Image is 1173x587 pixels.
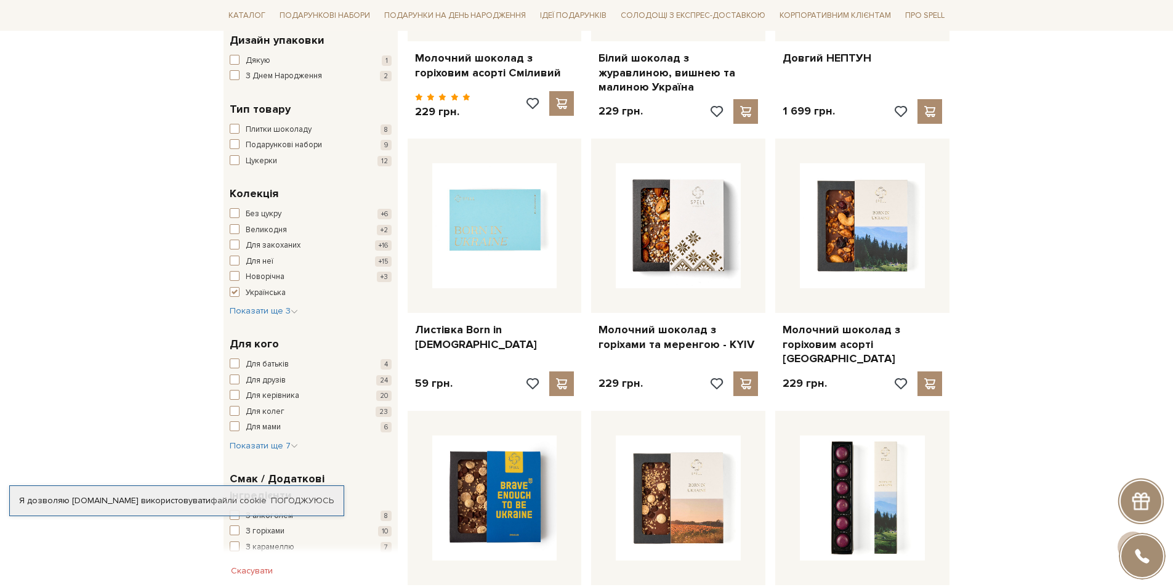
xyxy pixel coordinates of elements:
[246,224,287,237] span: Великодня
[246,358,289,371] span: Для батьків
[377,225,392,235] span: +2
[246,139,322,152] span: Подарункові набори
[230,124,392,136] button: Плитки шоколаду 8
[415,51,574,80] a: Молочний шоколад з горіховим асорті Сміливий
[381,359,392,370] span: 4
[230,208,392,221] button: Без цукру +6
[230,306,298,316] span: Показати ще 3
[230,240,392,252] button: Для закоханих +16
[381,542,392,553] span: 7
[230,70,392,83] button: З Днем Народження 2
[246,208,281,221] span: Без цукру
[224,561,280,581] button: Скасувати
[230,358,392,371] button: Для батьків 4
[783,376,827,391] p: 229 грн.
[275,6,375,25] span: Подарункові набори
[381,511,392,521] span: 8
[230,224,392,237] button: Великодня +2
[376,375,392,386] span: 24
[900,6,949,25] span: Про Spell
[230,541,392,554] button: З карамеллю 7
[230,271,392,283] button: Новорічна +3
[599,376,643,391] p: 229 грн.
[375,256,392,267] span: +15
[775,5,896,26] a: Корпоративним клієнтам
[381,422,392,432] span: 6
[415,105,471,119] p: 229 грн.
[246,541,294,554] span: З карамеллю
[246,155,277,168] span: Цукерки
[246,287,286,299] span: Українська
[230,32,324,49] span: Дизайн упаковки
[415,376,453,391] p: 59 грн.
[376,391,392,401] span: 20
[381,140,392,150] span: 9
[382,55,392,66] span: 1
[599,104,643,118] p: 229 грн.
[230,440,298,452] button: Показати ще 7
[230,101,291,118] span: Тип товару
[377,272,392,282] span: +3
[246,256,273,268] span: Для неї
[246,374,286,387] span: Для друзів
[415,323,574,352] a: Листівка Born in [DEMOGRAPHIC_DATA]
[246,70,322,83] span: З Днем Народження
[211,495,267,506] a: файли cookie
[381,124,392,135] span: 8
[246,406,284,418] span: Для колег
[230,525,392,538] button: З горіхами 10
[599,51,758,94] a: Білий шоколад з журавлиною, вишнею та малиною Україна
[10,495,344,506] div: Я дозволяю [DOMAIN_NAME] використовувати
[246,525,284,538] span: З горіхами
[230,55,392,67] button: Дякую 1
[230,185,278,202] span: Колекція
[783,51,942,65] a: Довгий НЕПТУН
[616,5,770,26] a: Солодощі з експрес-доставкою
[783,323,942,366] a: Молочний шоколад з горіховим асорті [GEOGRAPHIC_DATA]
[246,124,312,136] span: Плитки шоколаду
[271,495,334,506] a: Погоджуюсь
[230,390,392,402] button: Для керівника 20
[380,71,392,81] span: 2
[375,240,392,251] span: +16
[230,336,279,352] span: Для кого
[230,471,389,504] span: Смак / Додаткові інгредієнти
[432,163,557,288] img: Листівка Born in Ukraine
[800,163,925,288] img: Молочний шоколад з горіховим асорті Україна
[246,390,299,402] span: Для керівника
[377,209,392,219] span: +6
[535,6,611,25] span: Ідеї подарунків
[246,421,281,434] span: Для мами
[230,256,392,268] button: Для неї +15
[379,6,531,25] span: Подарунки на День народження
[599,323,758,352] a: Молочний шоколад з горіхами та меренгою - KYIV
[230,421,392,434] button: Для мами 6
[378,526,392,536] span: 10
[783,104,835,118] p: 1 699 грн.
[224,6,270,25] span: Каталог
[246,240,300,252] span: Для закоханих
[230,440,298,451] span: Показати ще 7
[230,406,392,418] button: Для колег 23
[230,374,392,387] button: Для друзів 24
[230,139,392,152] button: Подарункові набори 9
[616,435,741,561] img: Молочний шоколад з солоною карамеллю Україна
[377,156,392,166] span: 12
[246,55,270,67] span: Дякую
[230,287,392,299] button: Українська
[246,271,284,283] span: Новорічна
[376,407,392,417] span: 23
[230,155,392,168] button: Цукерки 12
[230,305,298,317] button: Показати ще 3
